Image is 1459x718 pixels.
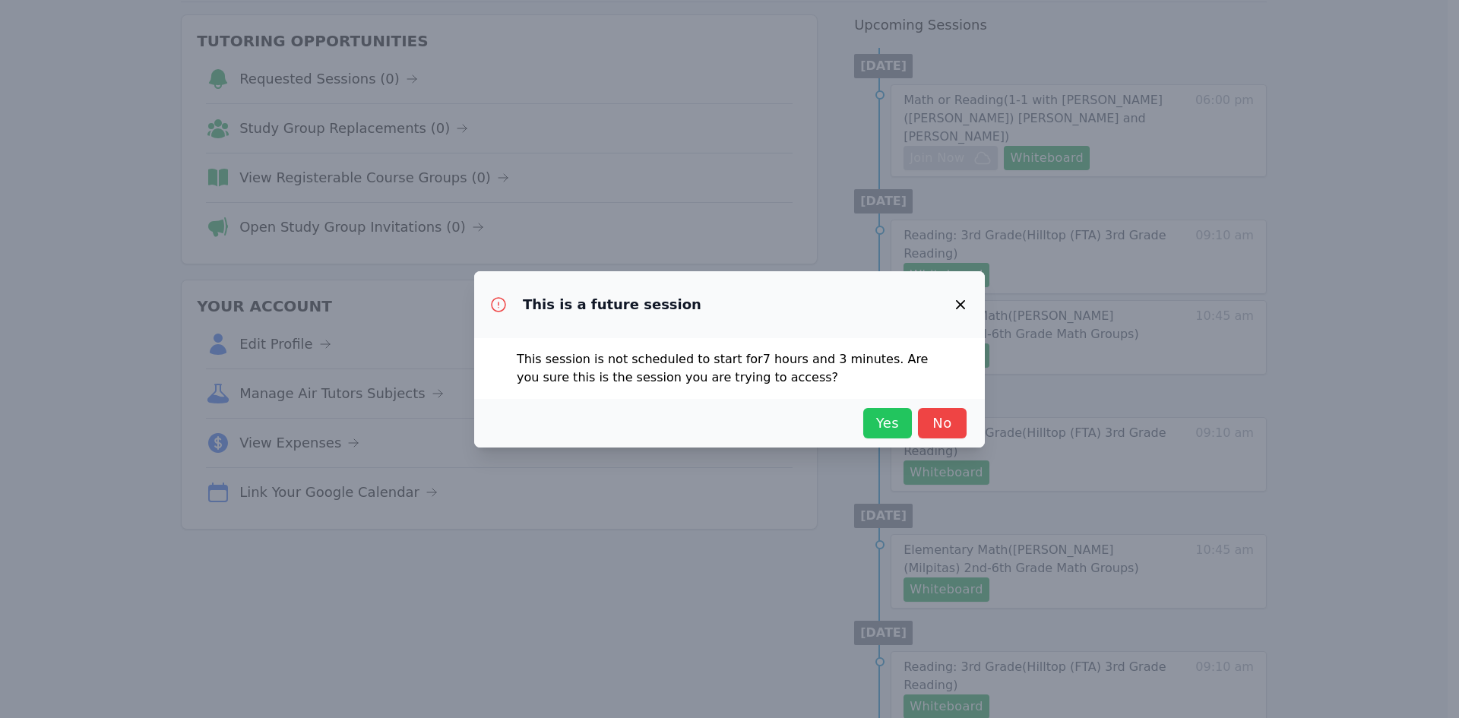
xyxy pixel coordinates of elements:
[918,408,967,438] button: No
[871,413,904,434] span: Yes
[523,296,701,314] h3: This is a future session
[517,350,942,387] p: This session is not scheduled to start for 7 hours and 3 minutes . Are you sure this is the sessi...
[863,408,912,438] button: Yes
[926,413,959,434] span: No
